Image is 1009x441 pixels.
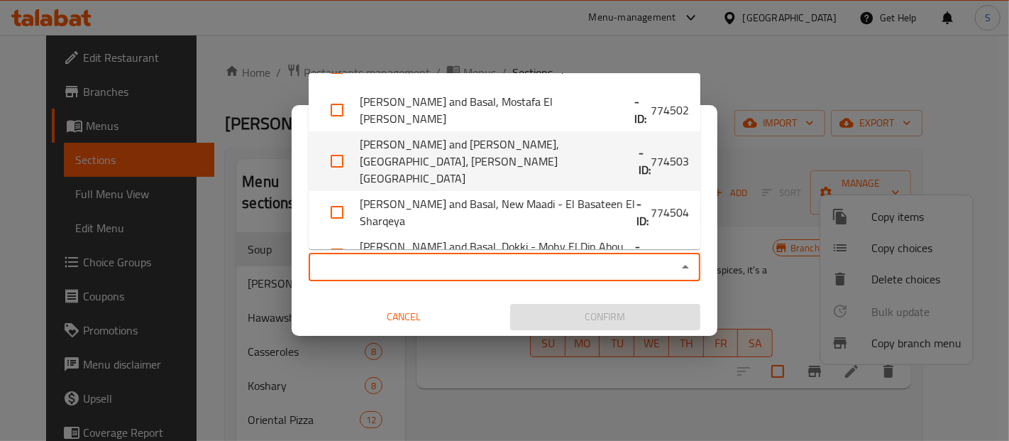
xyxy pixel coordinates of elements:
[651,204,689,221] span: 774504
[309,304,499,330] button: Cancel
[634,93,651,127] b: - ID:
[592,59,630,76] span: 774501
[636,195,651,229] b: - ID:
[309,191,700,234] li: [PERSON_NAME] and Basal, New Maadi - El Basateen El Sharqeya
[635,238,651,272] b: - ID:
[651,102,689,119] span: 774502
[309,89,700,131] li: [PERSON_NAME] and Basal, Mostafa El [PERSON_NAME]
[639,144,651,178] b: - ID:
[676,257,695,277] button: Close
[309,234,700,276] li: [PERSON_NAME] and Basal, Dokki - Mohy El Din Abou El Ezz
[651,246,689,263] span: 774505
[651,153,689,170] span: 774503
[314,308,493,326] span: Cancel
[575,59,592,76] b: - ID:
[309,131,700,191] li: [PERSON_NAME] and [PERSON_NAME], [GEOGRAPHIC_DATA]، [PERSON_NAME][GEOGRAPHIC_DATA]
